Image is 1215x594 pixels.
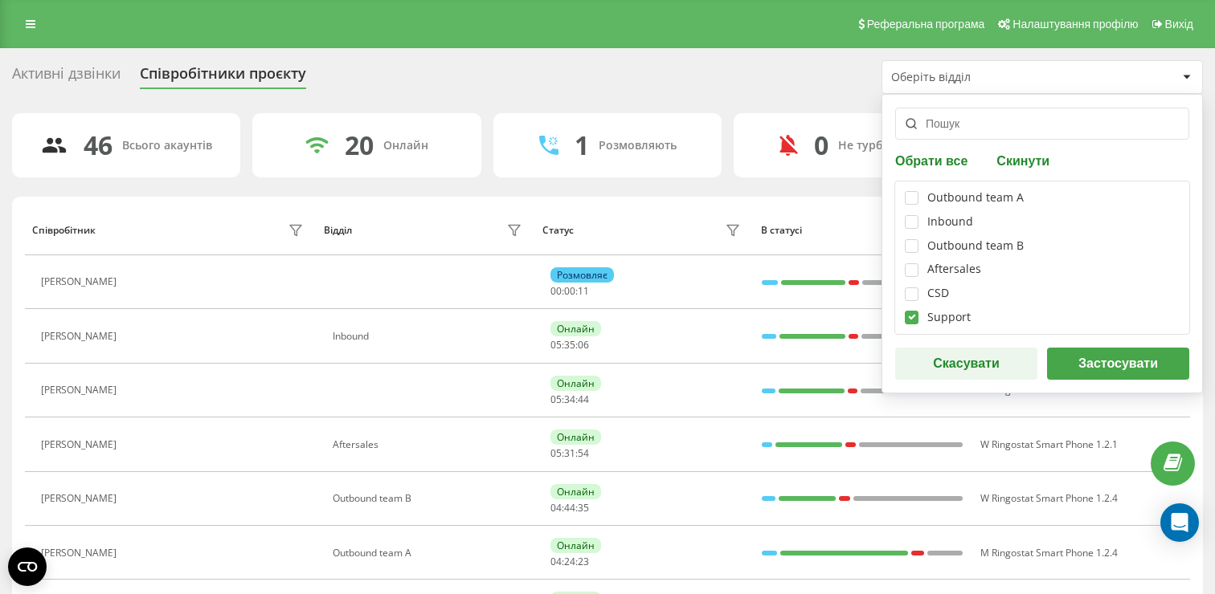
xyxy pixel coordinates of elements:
span: Вихід [1165,18,1193,31]
span: 11 [578,284,589,298]
div: Розмовляють [599,139,677,153]
span: W Ringostat Smart Phone 1.2.4 [980,491,1118,505]
div: [PERSON_NAME] [41,439,121,450]
span: 31 [564,446,575,460]
div: Онлайн [550,429,601,445]
div: Aftersales [927,262,981,276]
button: Обрати все [895,153,972,168]
div: : : [550,340,589,351]
span: 06 [578,338,589,352]
span: 44 [564,501,575,515]
span: Налаштування профілю [1012,18,1138,31]
div: Aftersales [333,439,526,450]
div: Онлайн [550,376,601,391]
span: 54 [578,446,589,460]
div: [PERSON_NAME] [41,384,121,396]
span: 05 [550,393,562,406]
div: Не турбувати [838,139,916,153]
button: Open CMP widget [8,547,47,586]
span: 05 [550,446,562,460]
button: Скасувати [895,348,1037,380]
span: 00 [564,284,575,298]
div: Співробітник [32,225,96,236]
div: 20 [345,130,374,161]
span: 34 [564,393,575,406]
div: [PERSON_NAME] [41,331,121,342]
div: [PERSON_NAME] [41,276,121,287]
span: 00 [550,284,562,298]
span: 23 [578,555,589,568]
div: Онлайн [550,321,601,336]
div: Support [927,311,971,324]
div: Активні дзвінки [12,65,121,90]
div: Outbound team A [927,191,1024,205]
span: 24 [564,555,575,568]
span: 04 [550,501,562,515]
div: Статус [542,225,574,236]
div: Inbound [927,215,973,229]
div: Inbound [333,331,526,342]
div: Співробітники проєкту [140,65,306,90]
span: M Ringostat Smart Phone 1.2.4 [980,546,1118,559]
div: Оберіть відділ [891,71,1083,84]
div: : : [550,556,589,568]
div: : : [550,394,589,405]
div: 0 [814,130,828,161]
input: Пошук [895,108,1189,140]
span: 35 [578,501,589,515]
div: : : [550,286,589,297]
span: 35 [564,338,575,352]
span: 44 [578,393,589,406]
div: [PERSON_NAME] [41,547,121,559]
div: Outbound team B [333,493,526,504]
div: Outbound team A [333,547,526,559]
button: Скинути [992,153,1054,168]
div: Онлайн [550,484,601,499]
div: Онлайн [550,538,601,553]
div: 46 [84,130,112,161]
span: W Ringostat Smart Phone 1.2.1 [980,437,1118,451]
div: Open Intercom Messenger [1160,503,1199,542]
div: Відділ [324,225,352,236]
div: [PERSON_NAME] [41,493,121,504]
span: Реферальна програма [867,18,985,31]
span: 05 [550,338,562,352]
div: 1 [575,130,589,161]
div: В статусі [761,225,964,236]
button: Застосувати [1047,348,1189,380]
div: : : [550,448,589,459]
div: Розмовляє [550,267,614,283]
div: CSD [927,287,949,300]
div: Всього акаунтів [122,139,212,153]
div: Онлайн [383,139,428,153]
div: Outbound team B [927,239,1024,253]
span: 04 [550,555,562,568]
div: : : [550,502,589,514]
